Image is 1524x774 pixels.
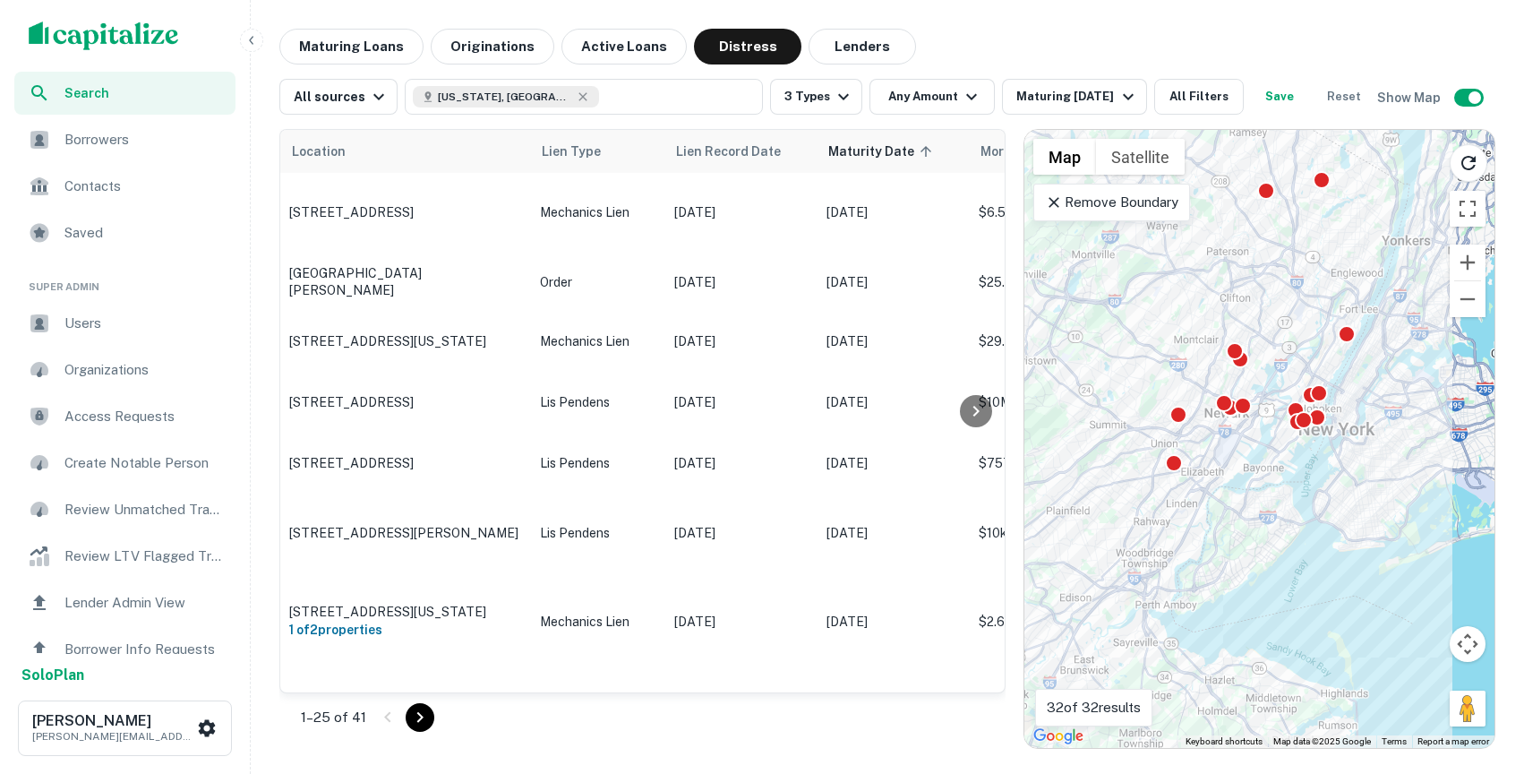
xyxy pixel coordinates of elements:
[1377,88,1443,107] h6: Show Map
[1251,79,1308,115] button: Save your search to get updates of matches that match your search criteria.
[32,728,193,744] p: [PERSON_NAME][EMAIL_ADDRESS][PERSON_NAME][DOMAIN_NAME]
[279,79,398,115] button: All sources
[64,639,225,660] span: Borrower Info Requests
[14,165,235,208] a: Contacts
[438,89,572,105] span: [US_STATE], [GEOGRAPHIC_DATA]
[14,395,235,438] a: Access Requests
[826,202,961,222] p: [DATE]
[828,141,938,162] span: Maturity Date
[1450,144,1487,182] button: Reload search area
[1315,79,1373,115] button: Reset
[674,202,809,222] p: [DATE]
[1047,697,1141,718] p: 32 of 32 results
[826,453,961,473] p: [DATE]
[289,455,522,471] p: [STREET_ADDRESS]
[289,394,522,410] p: [STREET_ADDRESS]
[826,612,961,632] p: [DATE]
[1033,139,1096,175] button: Show street map
[14,302,235,345] a: Users
[14,258,235,302] li: Super Admin
[14,211,235,254] a: Saved
[1450,191,1485,227] button: Toggle fullscreen view
[21,665,84,686] a: SoloPlan
[64,359,225,381] span: Organizations
[64,83,225,103] span: Search
[674,612,809,632] p: [DATE]
[1024,130,1494,748] div: 0 0
[14,72,235,115] a: Search
[809,29,916,64] button: Lenders
[826,392,961,412] p: [DATE]
[674,453,809,473] p: [DATE]
[289,204,522,220] p: [STREET_ADDRESS]
[64,546,225,567] span: Review LTV Flagged Transactions
[674,392,809,412] p: [DATE]
[301,707,366,728] p: 1–25 of 41
[289,525,522,541] p: [STREET_ADDRESS][PERSON_NAME]
[431,29,554,64] button: Originations
[64,592,225,614] span: Lender Admin View
[540,453,656,473] p: Lis Pendens
[406,703,434,732] button: Go to next page
[694,29,801,64] button: Distress
[1096,139,1185,175] button: Show satellite imagery
[869,79,995,115] button: Any Amount
[826,331,961,351] p: [DATE]
[665,130,818,173] th: Lien Record Date
[1029,725,1088,748] img: Google
[1045,192,1178,213] p: Remove Boundary
[1417,736,1489,746] a: Report a map error
[818,130,970,173] th: Maturity Date
[64,222,225,244] span: Saved
[674,272,809,292] p: [DATE]
[561,29,687,64] button: Active Loans
[14,348,235,391] a: Organizations
[14,628,235,671] a: Borrower Info Requests
[1029,725,1088,748] a: Open this area in Google Maps (opens a new window)
[770,79,862,115] button: 3 Types
[14,581,235,624] a: Lender Admin View
[1450,245,1485,280] button: Zoom in
[1434,631,1524,717] iframe: Chat Widget
[14,535,235,578] div: Review LTV Flagged Transactions
[1450,281,1485,317] button: Zoom out
[64,176,225,197] span: Contacts
[826,272,961,292] p: [DATE]
[18,701,232,756] button: [PERSON_NAME][PERSON_NAME][EMAIL_ADDRESS][PERSON_NAME][DOMAIN_NAME]
[540,612,656,632] p: Mechanics Lien
[14,118,235,161] a: Borrowers
[1186,735,1263,748] button: Keyboard shortcuts
[64,499,225,520] span: Review Unmatched Transactions
[14,488,235,531] a: Review Unmatched Transactions
[1273,736,1371,746] span: Map data ©2025 Google
[64,129,225,150] span: Borrowers
[21,666,84,684] strong: Solo Plan
[531,130,665,173] th: Lien Type
[676,141,781,162] span: Lien Record Date
[289,333,522,349] p: [STREET_ADDRESS][US_STATE]
[540,392,656,412] p: Lis Pendens
[64,452,225,474] span: Create Notable Person
[14,442,235,485] a: Create Notable Person
[540,331,656,351] p: Mechanics Lien
[540,523,656,543] p: Lis Pendens
[542,141,624,162] span: Lien Type
[291,141,346,162] span: Location
[29,21,179,50] img: capitalize-logo.png
[540,202,656,222] p: Mechanics Lien
[279,29,424,64] button: Maturing Loans
[1154,79,1244,115] button: All Filters
[1002,79,1146,115] button: Maturing [DATE]
[674,523,809,543] p: [DATE]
